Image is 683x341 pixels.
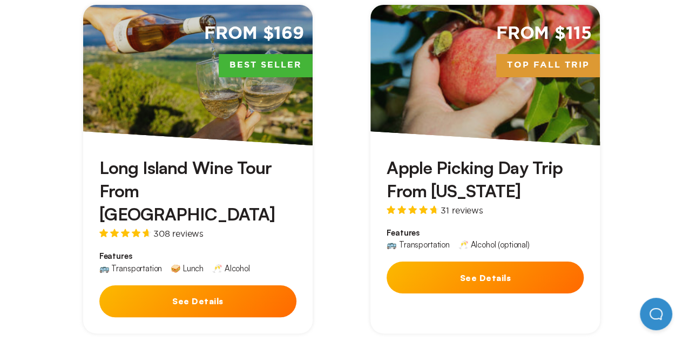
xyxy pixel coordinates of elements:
[83,5,313,333] a: From $169Best SellerLong Island Wine Tour From [GEOGRAPHIC_DATA]308 reviewsFeatures🚌 Transportati...
[99,264,162,272] div: 🚌 Transportation
[99,156,296,226] h3: Long Island Wine Tour From [GEOGRAPHIC_DATA]
[219,54,313,77] span: Best Seller
[99,251,296,262] span: Features
[387,262,584,293] button: See Details
[171,264,204,272] div: 🥪 Lunch
[387,228,584,238] span: Features
[153,229,204,238] span: 308 reviews
[458,240,530,249] div: 🥂 Alcohol (optional)
[387,156,584,203] h3: Apple Picking Day Trip From [US_STATE]
[204,22,304,45] span: From $169
[441,206,483,215] span: 31 reviews
[370,5,600,333] a: From $115Top Fall TripApple Picking Day Trip From [US_STATE]31 reviewsFeatures🚌 Transportation🥂 A...
[640,298,672,330] iframe: Help Scout Beacon - Open
[496,22,592,45] span: From $115
[387,240,449,249] div: 🚌 Transportation
[212,264,250,272] div: 🥂 Alcohol
[99,285,296,317] button: See Details
[496,54,600,77] span: Top Fall Trip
